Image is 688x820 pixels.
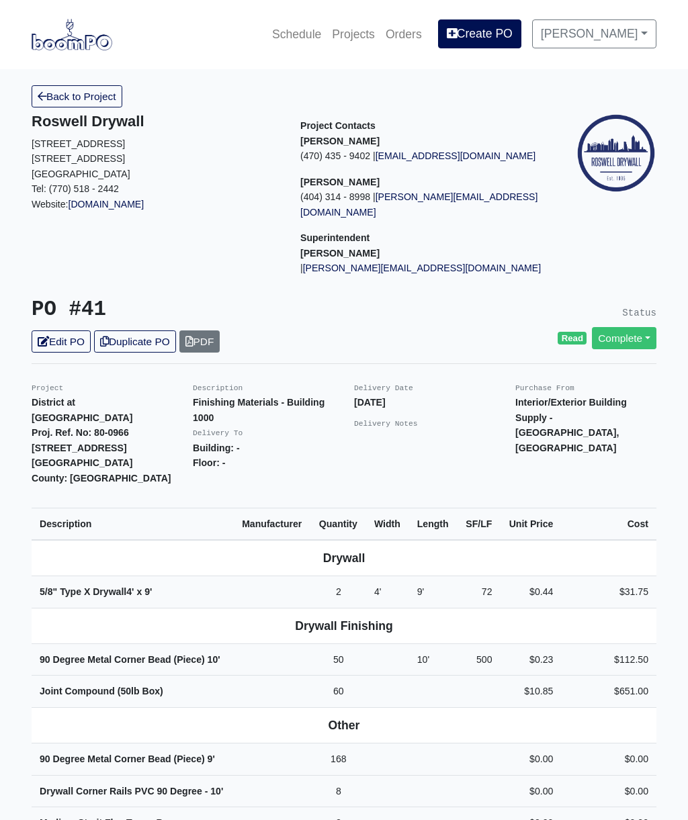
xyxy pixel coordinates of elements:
[32,508,234,540] th: Description
[32,85,122,107] a: Back to Project
[515,384,574,392] small: Purchase From
[193,457,225,468] strong: Floor: -
[32,384,63,392] small: Project
[32,167,280,182] p: [GEOGRAPHIC_DATA]
[32,473,171,484] strong: County: [GEOGRAPHIC_DATA]
[409,508,458,540] th: Length
[366,508,409,540] th: Width
[311,676,366,708] td: 60
[380,19,427,49] a: Orders
[438,19,521,48] a: Create PO
[532,19,656,48] a: [PERSON_NAME]
[234,508,311,540] th: Manufacturer
[94,330,176,353] a: Duplicate PO
[295,619,393,633] b: Drywall Finishing
[311,508,366,540] th: Quantity
[32,397,132,423] strong: District at [GEOGRAPHIC_DATA]
[354,384,413,392] small: Delivery Date
[32,151,280,167] p: [STREET_ADDRESS]
[561,576,656,608] td: $31.75
[500,576,561,608] td: $0.44
[561,743,656,775] td: $0.00
[376,150,536,161] a: [EMAIL_ADDRESS][DOMAIN_NAME]
[561,508,656,540] th: Cost
[144,586,152,597] span: 9'
[458,576,501,608] td: 72
[300,189,549,220] p: (404) 314 - 8998 |
[311,643,366,676] td: 50
[592,327,656,349] a: Complete
[69,199,144,210] a: [DOMAIN_NAME]
[32,457,132,468] strong: [GEOGRAPHIC_DATA]
[311,576,366,608] td: 2
[500,676,561,708] td: $10.85
[300,136,380,146] strong: [PERSON_NAME]
[458,643,501,676] td: 500
[40,754,215,764] strong: 90 Degree Metal Corner Bead (Piece) 9'
[300,248,380,259] strong: [PERSON_NAME]
[327,19,380,49] a: Projects
[267,19,327,49] a: Schedule
[32,113,280,212] div: Website:
[311,775,366,807] td: 8
[40,654,220,665] strong: 90 Degree Metal Corner Bead (Piece)
[126,586,134,597] span: 4'
[300,177,380,187] strong: [PERSON_NAME]
[374,586,382,597] span: 4'
[417,586,425,597] span: 9'
[558,332,587,345] span: Read
[417,654,429,665] span: 10'
[193,384,243,392] small: Description
[561,643,656,676] td: $112.50
[354,420,418,428] small: Delivery Notes
[500,508,561,540] th: Unit Price
[179,330,220,353] a: PDF
[300,120,376,131] span: Project Contacts
[458,508,501,540] th: SF/LF
[303,263,541,273] a: [PERSON_NAME][EMAIL_ADDRESS][DOMAIN_NAME]
[32,330,91,353] a: Edit PO
[40,786,223,796] strong: Drywall Corner Rails PVC 90 Degree - 10'
[500,743,561,775] td: $0.00
[32,427,129,438] strong: Proj. Ref. No: 80-0966
[193,429,243,437] small: Delivery To
[561,775,656,807] td: $0.00
[323,551,365,565] b: Drywall
[311,743,366,775] td: 168
[193,397,325,423] strong: Finishing Materials - Building 1000
[300,232,370,243] span: Superintendent
[622,308,656,318] small: Status
[300,261,549,276] p: |
[500,775,561,807] td: $0.00
[354,397,386,408] strong: [DATE]
[515,395,656,455] p: Interior/Exterior Building Supply - [GEOGRAPHIC_DATA], [GEOGRAPHIC_DATA]
[329,719,360,732] b: Other
[32,298,334,322] h3: PO #41
[40,586,152,597] strong: 5/8" Type X Drywall
[40,686,163,696] strong: Joint Compound (50lb Box)
[136,586,142,597] span: x
[500,643,561,676] td: $0.23
[32,19,112,50] img: boomPO
[32,443,127,453] strong: [STREET_ADDRESS]
[300,191,537,218] a: [PERSON_NAME][EMAIL_ADDRESS][DOMAIN_NAME]
[193,443,240,453] strong: Building: -
[208,654,220,665] span: 10'
[300,148,549,164] p: (470) 435 - 9402 |
[32,181,280,197] p: Tel: (770) 518 - 2442
[32,113,280,130] h5: Roswell Drywall
[561,676,656,708] td: $651.00
[32,136,280,152] p: [STREET_ADDRESS]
